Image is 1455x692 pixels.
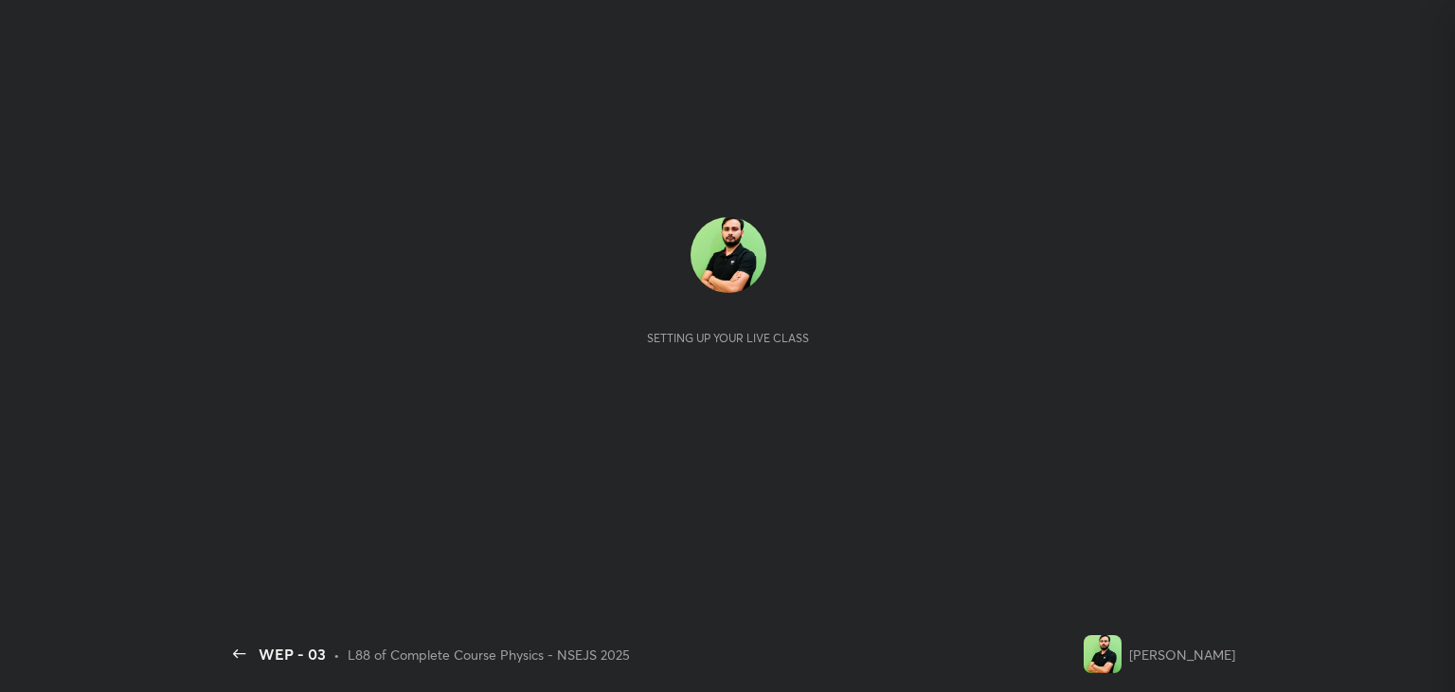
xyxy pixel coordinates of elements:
div: WEP - 03 [259,643,326,665]
div: [PERSON_NAME] [1129,645,1235,665]
div: Setting up your live class [647,331,809,345]
div: L88 of Complete Course Physics - NSEJS 2025 [348,645,630,665]
div: • [333,645,340,665]
img: 7c3e05ebfe504e4a8e8bf48c97542d0d.jpg [1084,635,1122,673]
img: 7c3e05ebfe504e4a8e8bf48c97542d0d.jpg [691,217,766,293]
